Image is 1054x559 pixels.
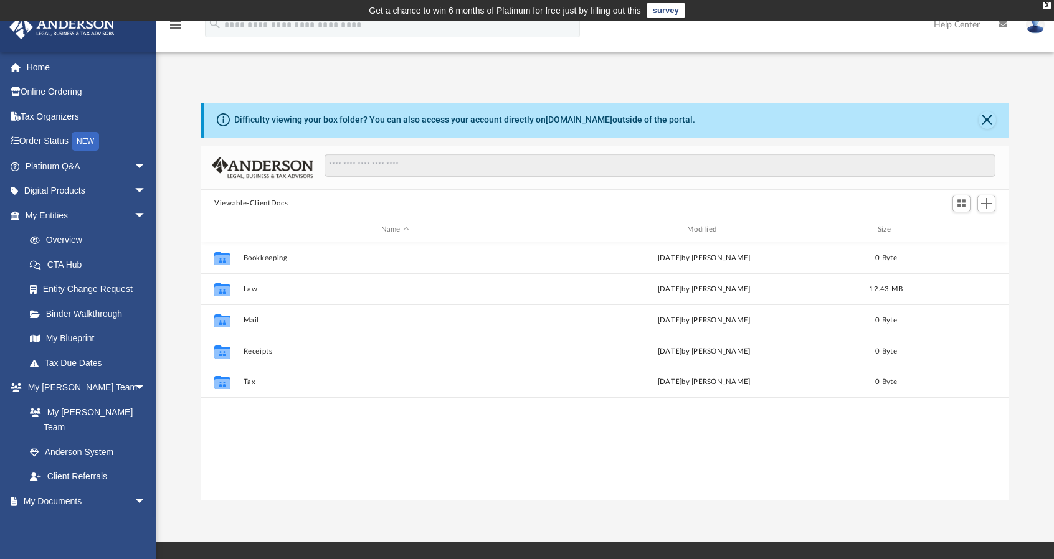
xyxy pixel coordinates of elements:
a: Box [17,514,153,538]
img: Anderson Advisors Platinum Portal [6,15,118,39]
a: CTA Hub [17,252,165,277]
button: Mail [244,316,547,324]
span: 12.43 MB [870,286,903,293]
span: 0 Byte [875,317,897,324]
div: [DATE] by [PERSON_NAME] [553,346,856,357]
a: Binder Walkthrough [17,301,165,326]
span: arrow_drop_down [134,154,159,179]
div: [DATE] by [PERSON_NAME] [553,315,856,326]
div: Name [243,224,547,235]
div: Size [862,224,911,235]
div: close [1043,2,1051,9]
a: Home [9,55,165,80]
button: Viewable-ClientDocs [214,198,288,209]
button: Add [977,195,996,212]
span: 0 Byte [875,255,897,261]
a: survey [647,3,685,18]
a: Client Referrals [17,464,159,489]
span: arrow_drop_down [134,375,159,401]
a: My [PERSON_NAME] Teamarrow_drop_down [9,375,159,400]
button: Tax [244,378,547,387]
span: arrow_drop_down [134,489,159,514]
button: Bookkeeping [244,254,547,262]
span: [DATE] [658,286,682,293]
div: [DATE] by [PERSON_NAME] [553,377,856,388]
a: My Entitiesarrow_drop_down [9,203,165,228]
a: My [PERSON_NAME] Team [17,400,153,439]
div: Modified [552,224,856,235]
button: Law [244,285,547,293]
a: My Blueprint [17,326,159,351]
div: Get a chance to win 6 months of Platinum for free just by filling out this [369,3,641,18]
span: 0 Byte [875,348,897,355]
div: [DATE] by [PERSON_NAME] [553,253,856,264]
button: Close [979,111,996,129]
span: 0 Byte [875,378,897,385]
i: search [208,17,222,31]
div: Difficulty viewing your box folder? You can also access your account directly on outside of the p... [234,113,695,126]
button: Switch to Grid View [952,195,971,212]
a: My Documentsarrow_drop_down [9,489,159,514]
div: NEW [72,132,99,151]
div: by [PERSON_NAME] [553,284,856,295]
button: Receipts [244,347,547,355]
a: [DOMAIN_NAME] [546,115,612,124]
div: id [916,224,1004,235]
span: arrow_drop_down [134,203,159,228]
input: Search files and folders [325,154,995,177]
a: Tax Organizers [9,104,165,129]
a: Tax Due Dates [17,350,165,375]
a: Online Ordering [9,80,165,105]
span: arrow_drop_down [134,179,159,204]
a: Digital Productsarrow_drop_down [9,179,165,204]
i: menu [168,17,183,32]
a: menu [168,24,183,32]
div: id [206,224,237,235]
img: User Pic [1026,16,1045,34]
a: Entity Change Request [17,277,165,302]
div: grid [201,242,1009,500]
a: Order StatusNEW [9,129,165,154]
a: Platinum Q&Aarrow_drop_down [9,154,165,179]
a: Anderson System [17,439,159,464]
a: Overview [17,228,165,253]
